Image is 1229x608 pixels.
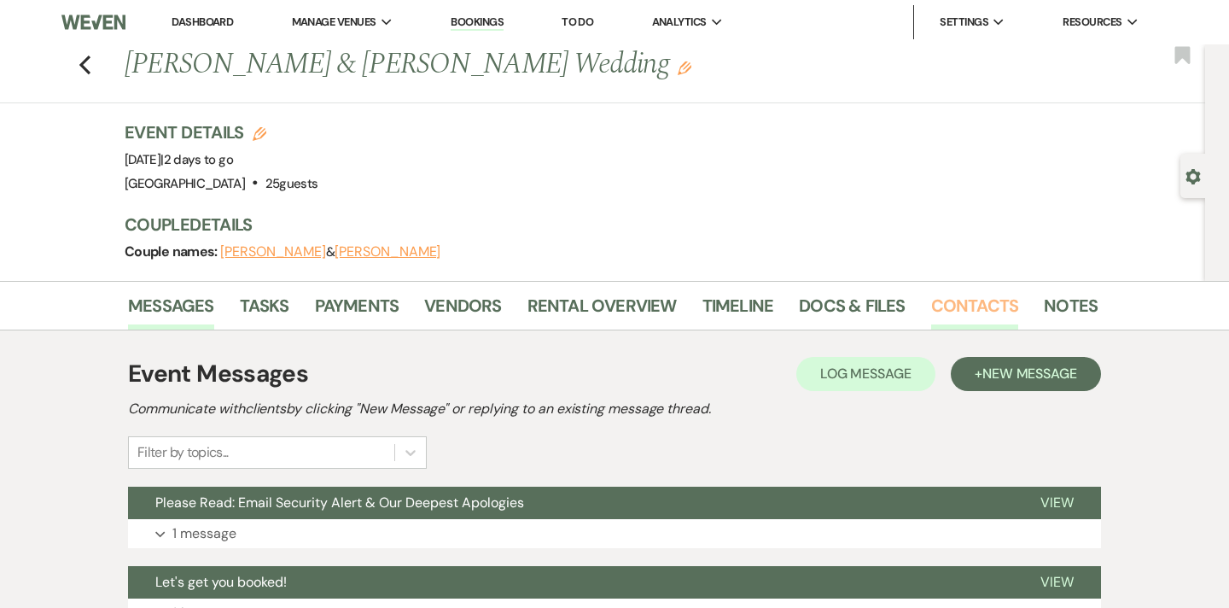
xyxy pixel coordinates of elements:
[424,292,501,330] a: Vendors
[1040,494,1074,512] span: View
[240,292,289,330] a: Tasks
[335,245,440,259] button: [PERSON_NAME]
[527,292,677,330] a: Rental Overview
[172,523,236,545] p: 1 message
[678,60,691,75] button: Edit
[796,357,935,391] button: Log Message
[128,519,1101,548] button: 1 message
[125,243,220,260] span: Couple names:
[562,15,593,29] a: To Do
[128,399,1101,419] h2: Communicate with clients by clicking "New Message" or replying to an existing message thread.
[931,292,1019,330] a: Contacts
[1185,167,1201,184] button: Open lead details
[1044,292,1098,330] a: Notes
[1040,573,1074,591] span: View
[1013,566,1101,599] button: View
[220,243,440,260] span: &
[128,487,1013,519] button: Please Read: Email Security Alert & Our Deepest Apologies
[702,292,774,330] a: Timeline
[125,44,889,85] h1: [PERSON_NAME] & [PERSON_NAME] Wedding
[799,292,905,330] a: Docs & Files
[315,292,399,330] a: Payments
[652,14,707,31] span: Analytics
[940,14,988,31] span: Settings
[1063,14,1121,31] span: Resources
[128,356,308,392] h1: Event Messages
[125,175,245,192] span: [GEOGRAPHIC_DATA]
[951,357,1101,391] button: +New Message
[1013,487,1101,519] button: View
[265,175,318,192] span: 25 guests
[128,566,1013,599] button: Let's get you booked!
[172,15,233,29] a: Dashboard
[125,151,233,168] span: [DATE]
[155,494,524,512] span: Please Read: Email Security Alert & Our Deepest Apologies
[155,573,287,591] span: Let's get you booked!
[61,4,125,40] img: Weven Logo
[451,15,504,31] a: Bookings
[128,292,214,330] a: Messages
[820,365,912,383] span: Log Message
[164,151,233,168] span: 2 days to go
[160,151,233,168] span: |
[292,14,376,31] span: Manage Venues
[137,442,229,463] div: Filter by topics...
[220,245,326,259] button: [PERSON_NAME]
[982,365,1077,383] span: New Message
[125,120,317,144] h3: Event Details
[125,213,1080,237] h3: Couple Details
